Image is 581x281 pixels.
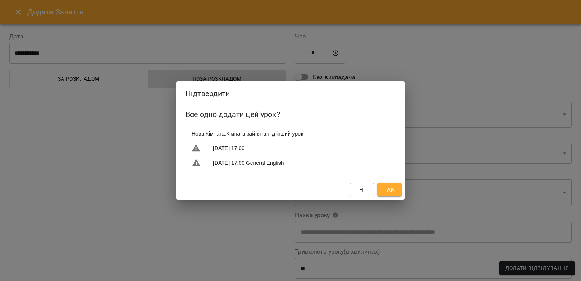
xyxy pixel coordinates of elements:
[186,127,395,140] li: Нова Кімната : Кімната зайнята під інший урок
[377,183,402,196] button: Так
[384,185,394,194] span: Так
[186,109,395,120] h6: Все одно додати цей урок?
[350,183,374,196] button: Ні
[359,185,365,194] span: Ні
[186,155,395,171] li: [DATE] 17:00 General English
[186,140,395,156] li: [DATE] 17:00
[186,88,395,99] h2: Підтвердити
